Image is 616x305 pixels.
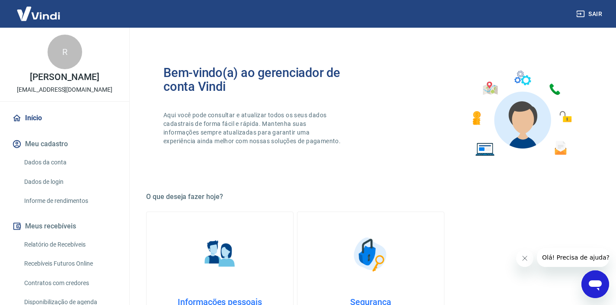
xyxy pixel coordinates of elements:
[575,6,606,22] button: Sair
[198,233,242,276] img: Informações pessoais
[10,135,119,154] button: Meu cadastro
[21,192,119,210] a: Informe de rendimentos
[465,66,578,161] img: Imagem de um avatar masculino com diversos icones exemplificando as funcionalidades do gerenciado...
[163,66,371,93] h2: Bem-vindo(a) ao gerenciador de conta Vindi
[146,193,595,201] h5: O que deseja fazer hoje?
[537,248,609,267] iframe: Mensagem da empresa
[10,109,119,128] a: Início
[349,233,393,276] img: Segurança
[21,154,119,171] a: Dados da conta
[10,0,67,27] img: Vindi
[48,35,82,69] div: R
[581,270,609,298] iframe: Botão para abrir a janela de mensagens
[21,236,119,254] a: Relatório de Recebíveis
[516,250,533,267] iframe: Fechar mensagem
[21,274,119,292] a: Contratos com credores
[5,6,73,13] span: Olá! Precisa de ajuda?
[17,85,112,94] p: [EMAIL_ADDRESS][DOMAIN_NAME]
[21,173,119,191] a: Dados de login
[21,255,119,273] a: Recebíveis Futuros Online
[163,111,342,145] p: Aqui você pode consultar e atualizar todos os seus dados cadastrais de forma fácil e rápida. Mant...
[10,217,119,236] button: Meus recebíveis
[30,73,99,82] p: [PERSON_NAME]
